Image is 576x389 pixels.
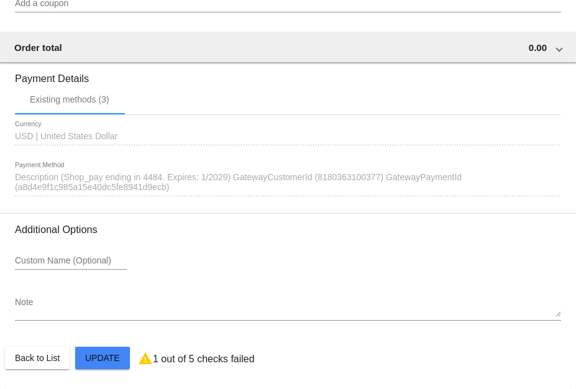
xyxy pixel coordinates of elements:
[15,131,117,141] span: USD | United States Dollar
[138,351,153,366] mat-icon: warning
[15,256,127,266] input: Custom Name (Optional)
[14,42,62,53] span: Order total
[15,63,561,85] h3: Payment Details
[529,42,547,53] span: 0.00
[75,347,130,369] button: Update
[85,353,120,363] span: Update
[30,94,109,104] div: Existing methods (3)
[5,347,70,369] button: Back to List
[15,353,60,363] span: Back to List
[15,224,561,236] h3: Additional Options
[153,354,255,365] p: 1 out of 5 checks failed
[15,172,462,192] span: Description (Shop_pay ending in 4484. Expires: 1/2029) GatewayCustomerId (8180363100377) GatewayP...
